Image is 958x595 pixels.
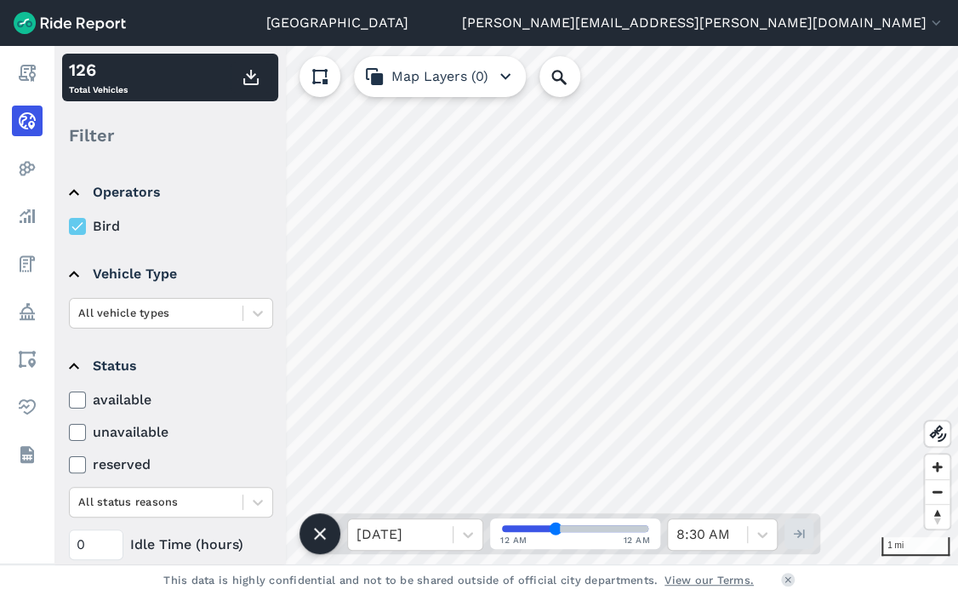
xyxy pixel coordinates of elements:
[69,455,273,475] label: reserved
[69,57,128,98] div: Total Vehicles
[12,439,43,470] a: Datasets
[925,479,949,504] button: Zoom out
[14,12,126,34] img: Ride Report
[69,390,273,410] label: available
[69,169,271,216] summary: Operators
[12,296,43,327] a: Policy
[69,250,271,298] summary: Vehicle Type
[500,534,527,546] span: 12 AM
[539,56,607,97] input: Search Location or Vehicles
[664,572,754,588] a: View our Terms.
[54,46,958,564] canvas: Map
[12,106,43,136] a: Realtime
[925,455,949,479] button: Zoom in
[462,13,944,33] button: [PERSON_NAME][EMAIL_ADDRESS][PERSON_NAME][DOMAIN_NAME]
[69,529,273,560] div: Idle Time (hours)
[354,56,526,97] button: Map Layers (0)
[62,109,278,162] div: Filter
[12,153,43,184] a: Heatmaps
[925,504,949,529] button: Reset bearing to north
[266,13,408,33] a: [GEOGRAPHIC_DATA]
[12,392,43,422] a: Health
[12,58,43,89] a: Report
[12,249,43,279] a: Fees
[69,342,271,390] summary: Status
[12,344,43,375] a: Areas
[12,201,43,232] a: Analyze
[69,422,273,443] label: unavailable
[881,537,949,556] div: 1 mi
[69,216,273,237] label: Bird
[624,534,651,546] span: 12 AM
[69,57,128,83] div: 126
